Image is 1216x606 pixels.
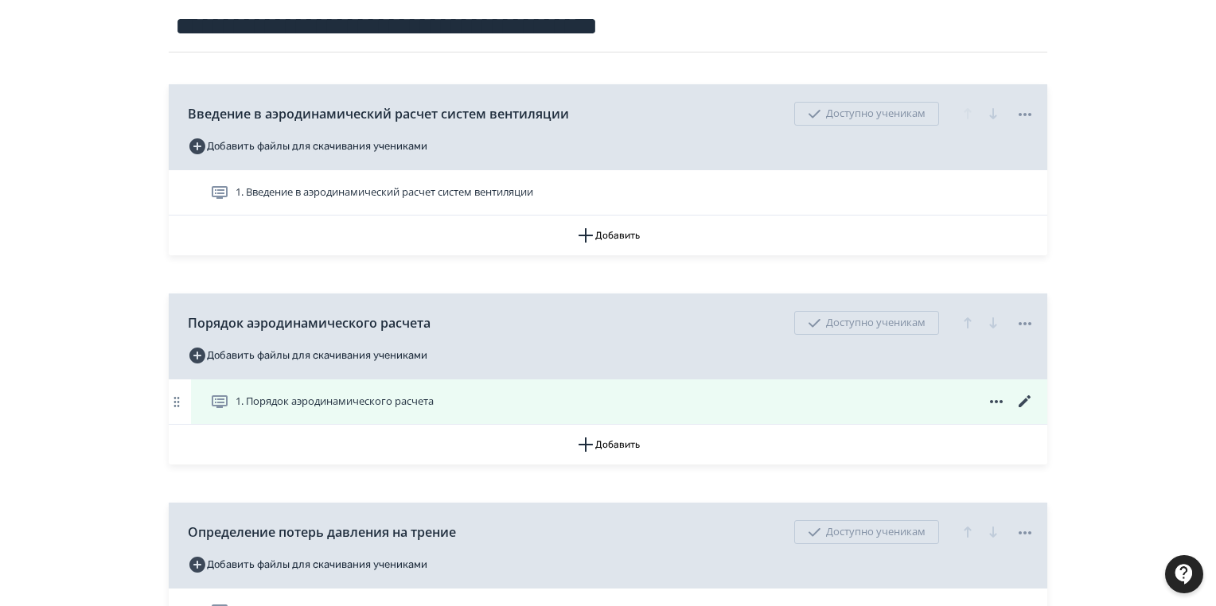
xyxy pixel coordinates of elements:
[169,216,1047,255] button: Добавить
[169,379,1047,425] div: 1. Порядок аэродинамического расчета
[169,170,1047,216] div: 1. Введение в аэродинамический расчет систем вентиляции
[188,552,427,577] button: Добавить файлы для скачивания учениками
[188,522,456,542] span: Определение потерь давления на трение
[188,104,569,123] span: Введение в аэродинамический расчет систем вентиляции
[794,520,939,544] div: Доступно ученикам
[188,134,427,159] button: Добавить файлы для скачивания учениками
[794,311,939,335] div: Доступно ученикам
[236,394,434,410] span: 1. Порядок аэродинамического расчета
[236,185,533,200] span: 1. Введение в аэродинамический расчет систем вентиляции
[169,425,1047,464] button: Добавить
[188,313,431,332] span: Порядок аэродинамического расчета
[188,343,427,368] button: Добавить файлы для скачивания учениками
[794,102,939,126] div: Доступно ученикам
